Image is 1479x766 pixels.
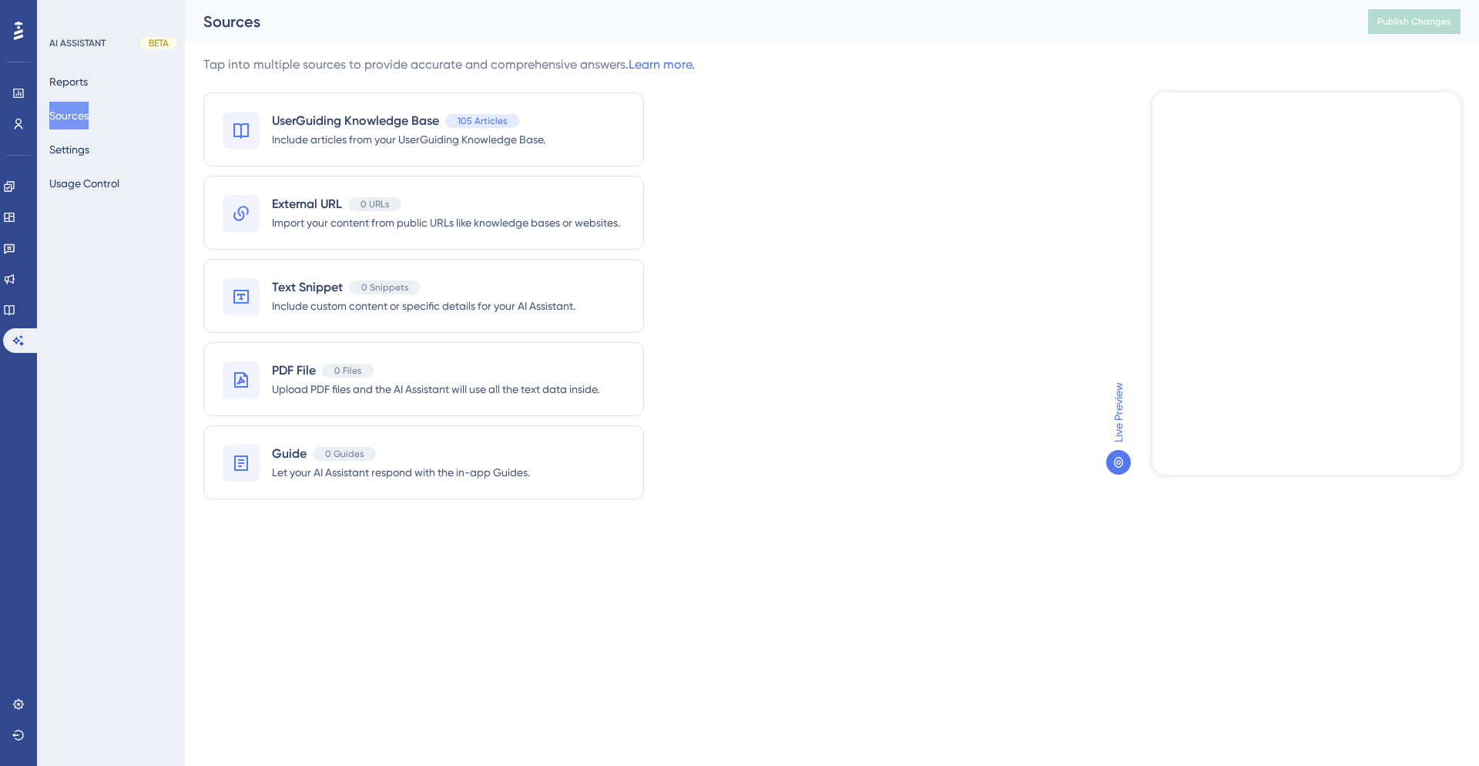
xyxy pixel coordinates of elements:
span: Import your content from public URLs like knowledge bases or websites. [272,213,620,232]
span: External URL [272,195,342,213]
span: Let your AI Assistant respond with the in-app Guides. [272,463,530,482]
span: Text Snippet [272,278,343,297]
div: BETA [140,37,177,49]
span: Include articles from your UserGuiding Knowledge Base. [272,130,545,149]
span: 0 Files [334,365,361,377]
span: 0 Guides [325,448,364,460]
div: Sources [203,11,1330,32]
span: Upload PDF files and the AI Assistant will use all the text data inside. [272,380,599,398]
span: Guide [272,445,307,463]
button: Usage Control [49,170,119,197]
span: PDF File [272,361,316,380]
span: Publish Changes [1377,15,1451,28]
button: Reports [49,68,88,96]
div: AI ASSISTANT [49,37,106,49]
button: Publish Changes [1368,9,1461,34]
div: Tap into multiple sources to provide accurate and comprehensive answers. [203,55,695,74]
a: Learn more. [629,57,695,72]
span: 105 Articles [458,115,507,127]
span: Include custom content or specific details for your AI Assistant. [272,297,575,315]
iframe: UserGuiding AI Assistant [1152,92,1461,475]
span: Live Preview [1109,382,1128,442]
span: 0 URLs [361,198,389,210]
span: UserGuiding Knowledge Base [272,112,439,130]
span: 0 Snippets [361,281,408,294]
button: Settings [49,136,89,163]
button: Sources [49,102,89,129]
